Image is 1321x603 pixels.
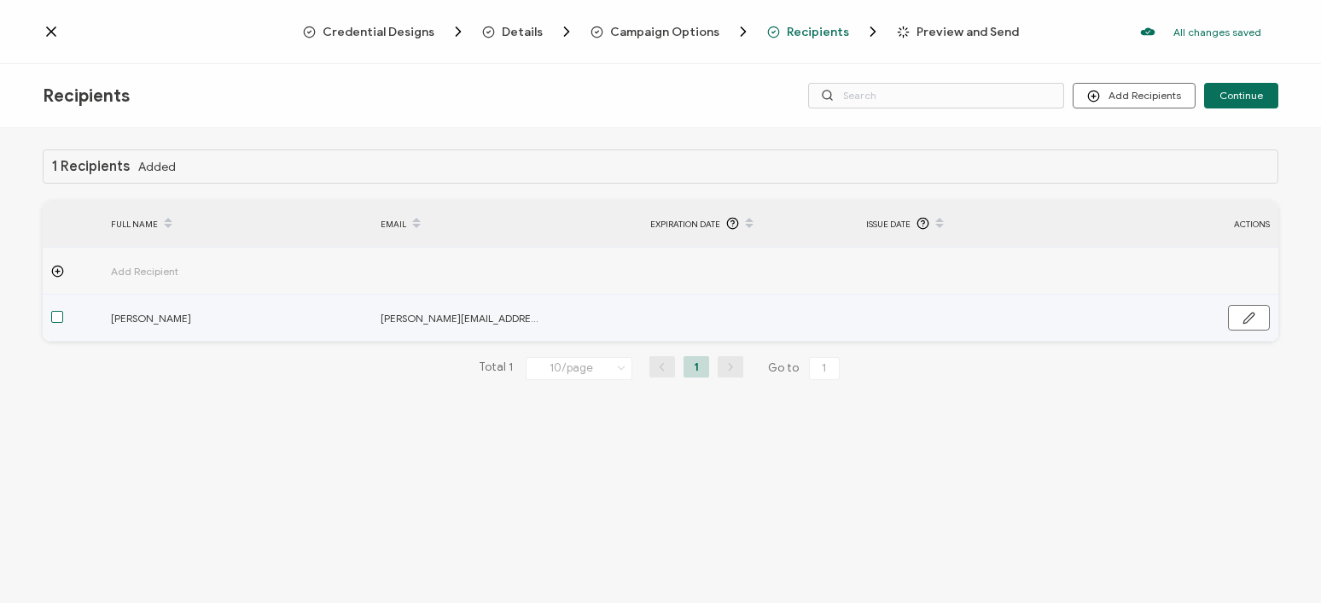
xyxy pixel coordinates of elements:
span: Campaign Options [610,26,719,38]
p: All changes saved [1173,26,1261,38]
input: Select [526,357,632,380]
div: Breadcrumb [303,23,1019,40]
span: Details [482,23,575,40]
input: Search [808,83,1064,108]
span: Recipients [767,23,882,40]
span: Expiration Date [650,214,720,234]
span: Added [138,161,176,173]
span: Credential Designs [303,23,467,40]
h1: 1 Recipients [52,159,130,174]
iframe: Chat Widget [1028,410,1321,603]
span: [PERSON_NAME][EMAIL_ADDRESS][PERSON_NAME][DOMAIN_NAME] [381,308,543,328]
li: 1 [684,356,709,378]
div: EMAIL [372,209,642,238]
span: Recipients [43,85,130,107]
button: Continue [1204,83,1278,108]
span: Continue [1219,91,1263,101]
span: Preview and Send [897,26,1019,38]
span: Campaign Options [591,23,752,40]
span: Go to [768,356,843,380]
span: Issue Date [866,214,911,234]
span: Credential Designs [323,26,434,38]
button: Add Recipients [1073,83,1196,108]
span: Details [502,26,543,38]
span: [PERSON_NAME] [111,308,273,328]
div: ACTIONS [1116,214,1278,234]
span: Recipients [787,26,849,38]
span: Total 1 [479,356,513,380]
div: FULL NAME [102,209,372,238]
span: Preview and Send [917,26,1019,38]
span: Add Recipient [111,261,273,281]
